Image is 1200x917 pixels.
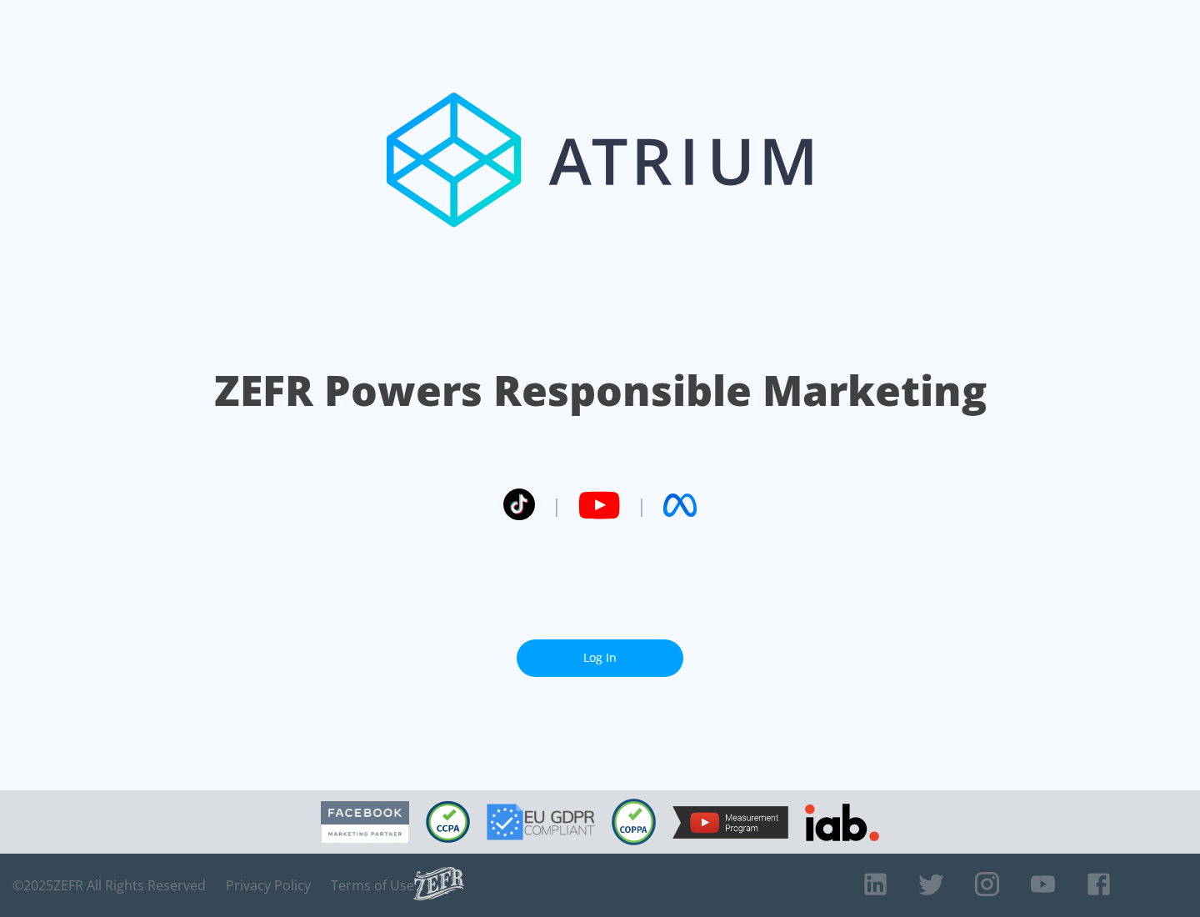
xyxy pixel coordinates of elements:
img: CCPA Compliant [426,801,470,843]
a: Terms of Use [331,877,414,894]
img: YouTube Measurement Program [672,806,788,839]
a: Privacy Policy [226,877,311,894]
span: © 2025 ZEFR All Rights Reserved [12,877,206,894]
a: Log In [517,639,683,677]
h1: ZEFR Powers Responsible Marketing [214,362,987,419]
span: | [552,493,562,518]
span: | [637,493,647,518]
img: IAB [805,804,879,841]
img: GDPR Compliant [487,804,595,840]
img: COPPA Compliant [612,799,656,845]
img: Facebook Marketing Partner [321,801,409,844]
